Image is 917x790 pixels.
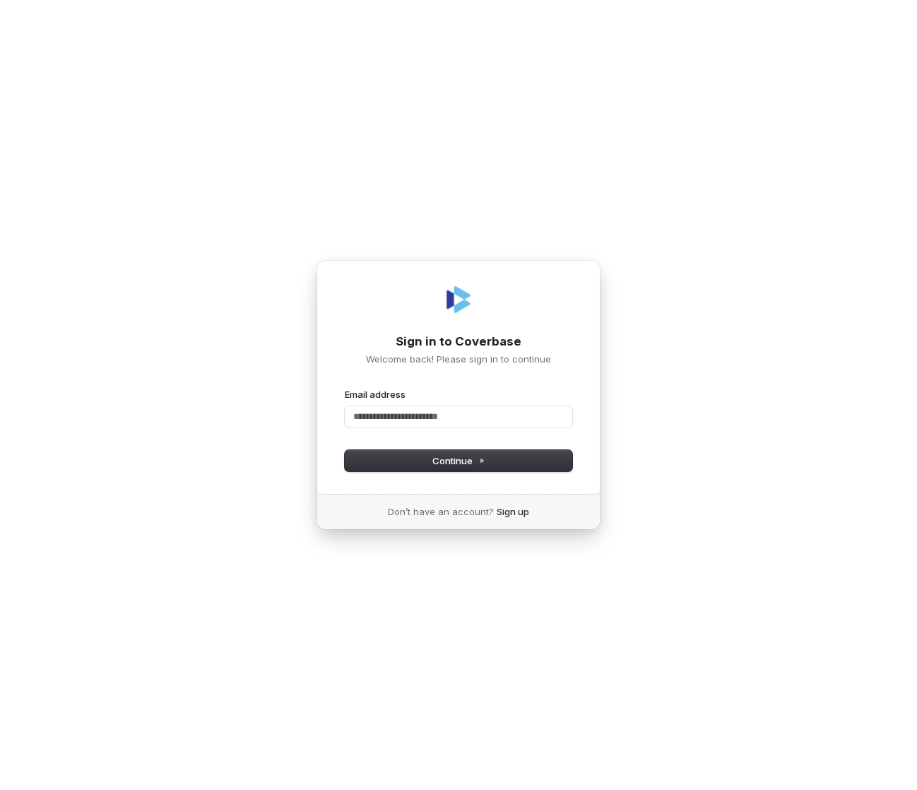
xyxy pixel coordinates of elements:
a: Sign up [497,505,529,518]
p: Welcome back! Please sign in to continue [345,353,572,365]
label: Email address [345,388,406,401]
img: Coverbase [442,283,475,317]
span: Don’t have an account? [388,505,494,518]
h1: Sign in to Coverbase [345,334,572,350]
button: Continue [345,450,572,471]
span: Continue [432,454,485,467]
